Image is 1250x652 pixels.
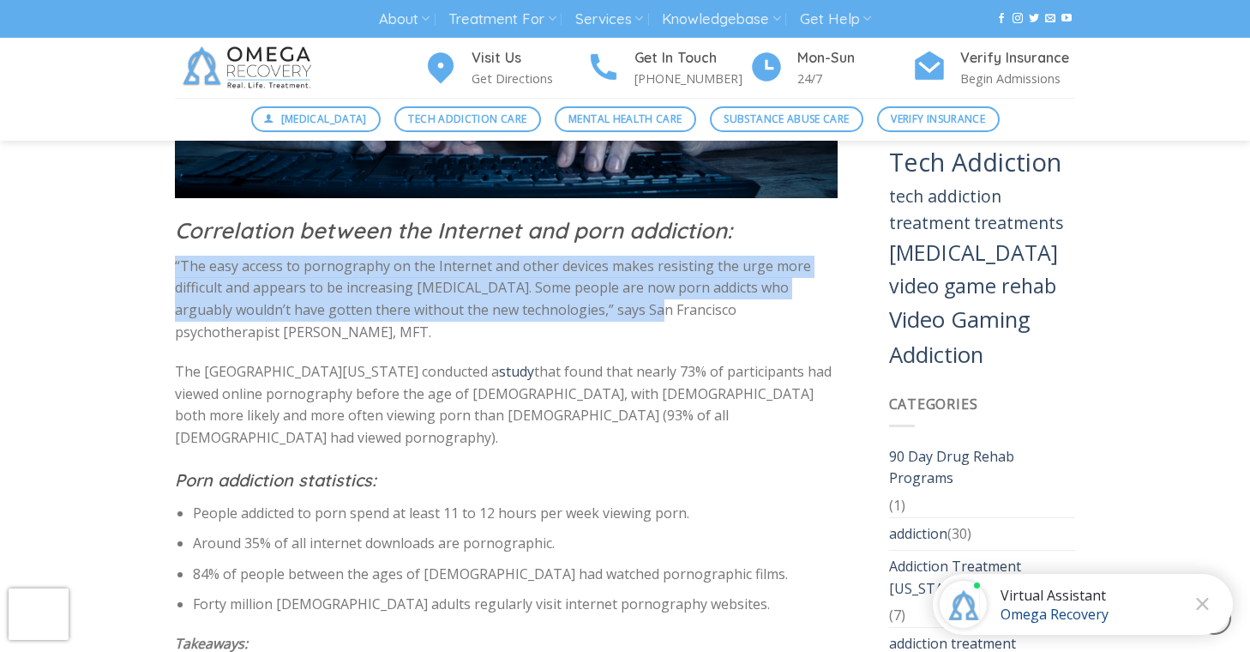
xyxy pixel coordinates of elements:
a: About [379,3,430,35]
a: Get Help [800,3,871,35]
a: [MEDICAL_DATA] [251,106,382,132]
h4: Visit Us [472,47,586,69]
a: Mental Health Care [555,106,696,132]
a: Tech Addiction Care [394,106,541,132]
a: Video Game Addiction (29 items) [889,238,1058,267]
span: Tech Addiction Care [408,111,526,127]
a: Substance Abuse Care [710,106,863,132]
iframe: reCAPTCHA [9,589,69,640]
a: Verify Insurance Begin Admissions [912,47,1075,89]
h4: Verify Insurance [960,47,1075,69]
p: “The easy access to pornography on the Internet and other devices makes resisting the urge more d... [175,256,838,343]
a: Knowledgebase [662,3,780,35]
a: Verify Insurance [877,106,1000,132]
h4: Get In Touch [634,47,749,69]
a: addiction [889,518,947,551]
h4: Mon-Sun [797,47,912,69]
li: 84% of people between the ages of [DEMOGRAPHIC_DATA] had watched pornographic films. [193,564,838,586]
a: Follow on YouTube [1061,13,1072,25]
p: [PHONE_NUMBER] [634,69,749,88]
li: People addicted to porn spend at least 11 to 12 hours per week viewing porn. [193,503,838,525]
li: (7) [889,550,1076,627]
li: Around 35% of all internet downloads are pornographic. [193,533,838,555]
li: Forty million [DEMOGRAPHIC_DATA] adults regularly visit internet pornography websites. [193,594,838,616]
em: Correlation between the Internet and porn addiction: [175,216,732,244]
p: 24/7 [797,69,912,88]
a: Follow on Twitter [1029,13,1039,25]
a: treatments (13 items) [974,211,1064,234]
a: Services [575,3,643,35]
p: Get Directions [472,69,586,88]
em: Porn addiction statistics: [175,469,376,491]
span: Categories [889,395,978,414]
a: Send us an email [1045,13,1055,25]
a: Treatment For [448,3,556,35]
p: The [GEOGRAPHIC_DATA][US_STATE] conducted a that found that nearly 73% of participants had viewed... [175,361,838,449]
a: Follow on Facebook [996,13,1007,25]
p: Begin Admissions [960,69,1075,88]
li: (30) [889,517,1076,551]
a: video game rehab (23 items) [889,272,1056,299]
a: Tech Addiction (54 items) [889,145,1061,178]
a: Addiction Treatment [US_STATE] [889,551,1076,605]
a: Get In Touch [PHONE_NUMBER] [586,47,749,89]
span: [MEDICAL_DATA] [281,111,367,127]
a: Follow on Instagram [1013,13,1023,25]
a: Visit Us Get Directions [424,47,586,89]
a: tech addiction treatment (13 items) [889,184,1001,234]
span: Verify Insurance [891,111,985,127]
span: Mental Health Care [568,111,682,127]
a: 90 Day Drug Rehab Programs [889,441,1076,495]
a: study [499,362,534,381]
a: Video Gaming Addiction (34 items) [889,304,1031,370]
li: (1) [889,441,1076,517]
span: Substance Abuse Care [724,111,849,127]
img: Omega Recovery [175,38,325,98]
